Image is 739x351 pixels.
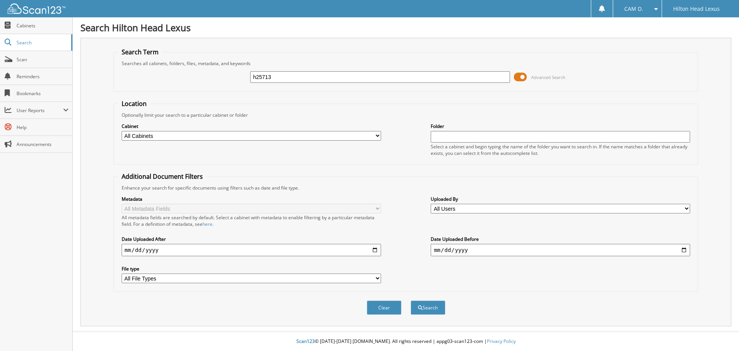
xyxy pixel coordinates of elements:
label: Date Uploaded Before [431,236,690,242]
a: Privacy Policy [487,338,516,344]
label: File type [122,265,381,272]
div: Optionally limit your search to a particular cabinet or folder [118,112,694,118]
legend: Additional Document Filters [118,172,207,181]
span: Advanced Search [531,74,565,80]
iframe: Chat Widget [701,314,739,351]
div: Enhance your search for specific documents using filters such as date and file type. [118,185,694,191]
span: Help [17,124,69,131]
label: Folder [431,123,690,129]
span: Hilton Head Lexus [673,7,720,11]
div: Select a cabinet and begin typing the name of the folder you want to search in. If the name match... [431,143,690,156]
legend: Location [118,99,150,108]
span: Announcements [17,141,69,148]
span: User Reports [17,107,63,114]
span: Scan [17,56,69,63]
span: Cabinets [17,22,69,29]
div: Searches all cabinets, folders, files, metadata, and keywords [118,60,694,67]
input: start [122,244,381,256]
div: All metadata fields are searched by default. Select a cabinet with metadata to enable filtering b... [122,214,381,227]
span: Reminders [17,73,69,80]
button: Search [411,301,445,315]
div: © [DATE]-[DATE] [DOMAIN_NAME]. All rights reserved | appg03-scan123-com | [73,332,739,351]
span: CAM D. [624,7,643,11]
label: Metadata [122,196,381,202]
label: Cabinet [122,123,381,129]
span: Search [17,39,67,46]
h1: Search Hilton Head Lexus [80,21,731,34]
span: Scan123 [296,338,315,344]
input: end [431,244,690,256]
img: scan123-logo-white.svg [8,3,65,14]
label: Date Uploaded After [122,236,381,242]
label: Uploaded By [431,196,690,202]
legend: Search Term [118,48,162,56]
a: here [202,221,212,227]
span: Bookmarks [17,90,69,97]
button: Clear [367,301,401,315]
